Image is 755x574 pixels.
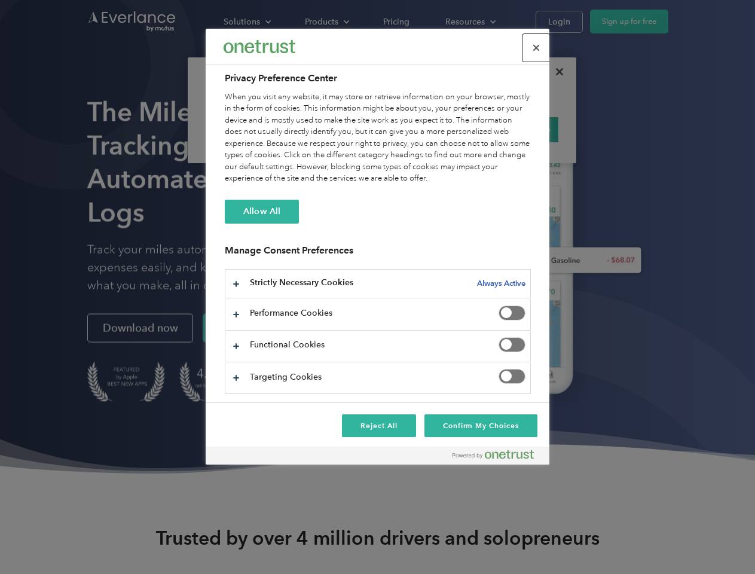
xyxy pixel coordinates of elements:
[225,245,531,263] h3: Manage Consent Preferences
[206,29,549,465] div: Preference center
[225,91,531,185] div: When you visit any website, it may store or retrieve information on your browser, mostly in the f...
[225,71,531,86] h2: Privacy Preference Center
[453,450,543,465] a: Powered by OneTrust Opens in a new Tab
[224,40,295,53] img: Everlance
[225,200,299,224] button: Allow All
[342,414,416,437] button: Reject All
[523,35,549,61] button: Close
[224,35,295,59] div: Everlance
[453,450,534,459] img: Powered by OneTrust Opens in a new Tab
[424,414,537,437] button: Confirm My Choices
[206,29,549,465] div: Privacy Preference Center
